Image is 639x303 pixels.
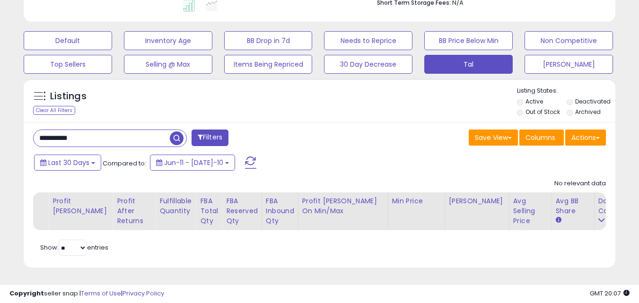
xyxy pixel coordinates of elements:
div: Min Price [392,196,441,206]
span: Columns [525,133,555,142]
th: The percentage added to the cost of goods (COGS) that forms the calculator for Min & Max prices. [298,192,388,230]
button: 30 Day Decrease [324,55,412,74]
div: Profit After Returns [117,196,151,226]
button: Non Competitive [525,31,613,50]
p: Listing States: [517,87,615,95]
div: Fulfillable Quantity [159,196,192,216]
div: FBA Total Qty [200,196,218,226]
div: No relevant data [554,179,606,188]
button: Tal [424,55,513,74]
h5: Listings [50,90,87,103]
span: 2025-08-10 20:07 GMT [590,289,630,298]
span: Compared to: [103,159,146,168]
button: Last 30 Days [34,155,101,171]
button: Selling @ Max [124,55,212,74]
button: Columns [519,130,564,146]
div: FBA Reserved Qty [226,196,258,226]
span: Show: entries [40,243,108,252]
div: Profit [PERSON_NAME] on Min/Max [302,196,384,216]
div: [PERSON_NAME] [449,196,505,206]
label: Active [525,97,543,105]
div: Total Rev. [10,196,44,216]
button: Actions [565,130,606,146]
a: Terms of Use [81,289,121,298]
button: BB Price Below Min [424,31,513,50]
button: Save View [469,130,518,146]
button: BB Drop in 7d [224,31,313,50]
button: Jun-11 - [DATE]-10 [150,155,235,171]
button: Items Being Repriced [224,55,313,74]
small: Avg BB Share. [556,216,561,225]
div: FBA inbound Qty [266,196,294,226]
div: Avg Selling Price [513,196,548,226]
button: Needs to Reprice [324,31,412,50]
span: Last 30 Days [48,158,89,167]
div: Avg BB Share [556,196,590,216]
span: Jun-11 - [DATE]-10 [164,158,223,167]
label: Archived [575,108,601,116]
label: Deactivated [575,97,611,105]
div: Days Cover [598,196,621,216]
button: Default [24,31,112,50]
div: Clear All Filters [33,106,75,115]
a: Privacy Policy [123,289,164,298]
label: Out of Stock [525,108,560,116]
div: seller snap | | [9,289,164,298]
div: Profit [PERSON_NAME] [53,196,109,216]
button: Filters [192,130,228,146]
strong: Copyright [9,289,44,298]
button: Inventory Age [124,31,212,50]
button: Top Sellers [24,55,112,74]
button: [PERSON_NAME] [525,55,613,74]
